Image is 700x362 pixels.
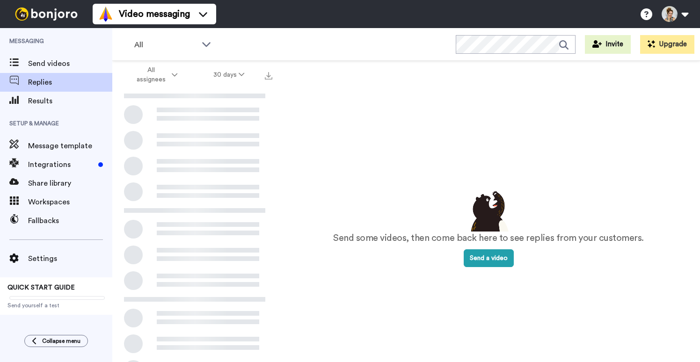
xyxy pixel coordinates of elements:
span: Send yourself a test [7,302,105,309]
span: Settings [28,253,112,264]
span: Collapse menu [42,337,80,345]
img: export.svg [265,72,272,80]
p: Send some videos, then come back here to see replies from your customers. [333,232,644,245]
span: Integrations [28,159,95,170]
span: Results [28,95,112,107]
button: Send a video [464,249,514,267]
img: vm-color.svg [98,7,113,22]
button: Export all results that match these filters now. [262,68,275,82]
span: Video messaging [119,7,190,21]
span: Workspaces [28,196,112,208]
button: Invite [585,35,631,54]
button: 30 days [196,66,262,83]
span: Share library [28,178,112,189]
img: results-emptystates.png [465,188,512,232]
a: Send a video [464,255,514,261]
img: bj-logo-header-white.svg [11,7,81,21]
span: QUICK START GUIDE [7,284,75,291]
button: Upgrade [640,35,694,54]
button: Collapse menu [24,335,88,347]
button: All assignees [114,62,196,88]
span: All assignees [132,65,170,84]
span: Message template [28,140,112,152]
span: Fallbacks [28,215,112,226]
span: All [134,39,197,51]
span: Replies [28,77,112,88]
span: Send videos [28,58,112,69]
